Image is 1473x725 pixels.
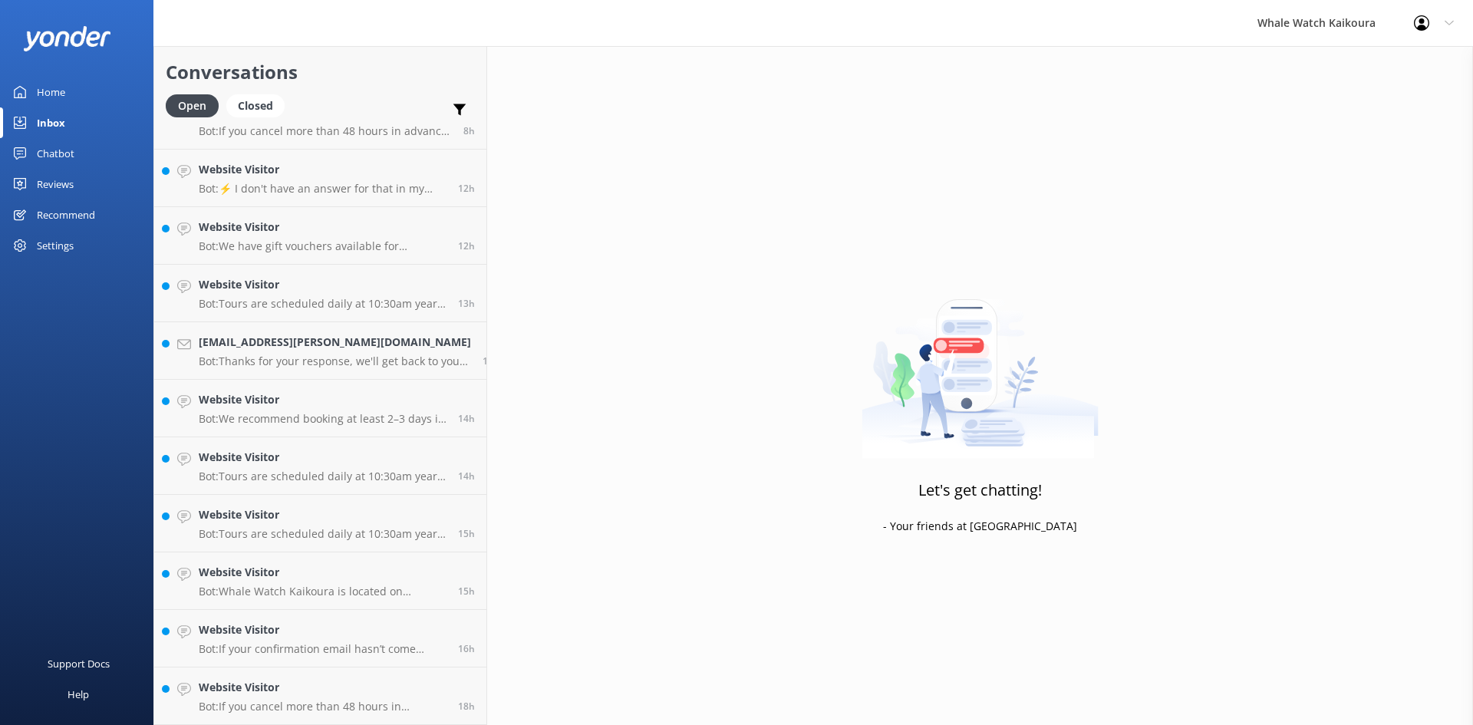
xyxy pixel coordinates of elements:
img: yonder-white-logo.png [23,26,111,51]
h4: Website Visitor [199,276,447,293]
span: Aug 23 2025 07:28pm (UTC +12:00) Pacific/Auckland [458,297,475,310]
h4: Website Visitor [199,391,447,408]
p: Bot: Thanks for your response, we'll get back to you as soon as we can during opening hours. [199,354,471,368]
h4: Website Visitor [199,679,447,696]
span: Aug 23 2025 08:32pm (UTC +12:00) Pacific/Auckland [458,182,475,195]
a: Website VisitorBot:Tours are scheduled daily at 10:30am year-round. As demand grows, extra tours ... [154,495,486,552]
a: Website VisitorBot:We have gift vouchers available for purchase on our website. You can visit [UR... [154,207,486,265]
a: Website VisitorBot:We recommend booking at least 2–3 days in advance to secure your spot, especia... [154,380,486,437]
h4: Website Visitor [199,621,447,638]
h2: Conversations [166,58,475,87]
h4: Website Visitor [199,506,447,523]
a: Website VisitorBot:If your confirmation email hasn’t come through, please contact us at [EMAIL_AD... [154,610,486,667]
p: Bot: Tours are scheduled daily at 10:30am year-round. As demand grows, extra tours may be added a... [199,527,447,541]
span: Aug 23 2025 06:34pm (UTC +12:00) Pacific/Auckland [483,354,499,367]
p: Bot: Tours are scheduled daily at 10:30am year-round. Additional tours may be added at 07:45 and ... [199,470,447,483]
h4: Website Visitor [199,449,447,466]
div: Recommend [37,199,95,230]
p: - Your friends at [GEOGRAPHIC_DATA] [883,518,1077,535]
div: Open [166,94,219,117]
div: Settings [37,230,74,261]
img: artwork of a man stealing a conversation from at giant smartphone [862,267,1099,459]
a: [EMAIL_ADDRESS][PERSON_NAME][DOMAIN_NAME]Bot:Thanks for your response, we'll get back to you as s... [154,322,486,380]
span: Aug 23 2025 06:17pm (UTC +12:00) Pacific/Auckland [458,412,475,425]
div: Home [37,77,65,107]
a: Website VisitorBot:Tours are scheduled daily at 10:30am year-round. Additional tours may be added... [154,437,486,495]
p: Bot: ⚡ I don't have an answer for that in my knowledge base. Please try and rephrase your questio... [199,182,447,196]
p: Bot: If your confirmation email hasn’t come through, please contact us at [EMAIL_ADDRESS][DOMAIN_... [199,642,447,656]
p: Bot: Tours are scheduled daily at 10:30am year-round. As demand grows, extra tours may be added a... [199,297,447,311]
div: Support Docs [48,648,110,679]
a: Website VisitorBot:⚡ I don't have an answer for that in my knowledge base. Please try and rephras... [154,150,486,207]
span: Aug 23 2025 05:32pm (UTC +12:00) Pacific/Auckland [458,527,475,540]
div: Closed [226,94,285,117]
div: Chatbot [37,138,74,169]
h4: [EMAIL_ADDRESS][PERSON_NAME][DOMAIN_NAME] [199,334,471,351]
a: Open [166,97,226,114]
h4: Website Visitor [199,564,447,581]
span: Aug 23 2025 08:26pm (UTC +12:00) Pacific/Auckland [458,239,475,252]
span: Aug 23 2025 06:12pm (UTC +12:00) Pacific/Auckland [458,470,475,483]
a: Closed [226,97,292,114]
div: Reviews [37,169,74,199]
span: Aug 23 2025 04:55pm (UTC +12:00) Pacific/Auckland [458,585,475,598]
a: Website VisitorBot:Tours are scheduled daily at 10:30am year-round. As demand grows, extra tours ... [154,265,486,322]
a: Website VisitorBot:If you cancel more than 48 hours in advance of your tour departure, you get a ... [154,667,486,725]
a: Website VisitorBot:Whale Watch Kaikoura is located on [STREET_ADDRESS]. For directions, you can v... [154,552,486,610]
p: Bot: We recommend booking at least 2–3 days in advance to secure your spot, especially during sum... [199,412,447,426]
span: Aug 23 2025 02:01pm (UTC +12:00) Pacific/Auckland [458,700,475,713]
p: Bot: We have gift vouchers available for purchase on our website. You can visit [URL][DOMAIN_NAME... [199,239,447,253]
h4: Website Visitor [199,219,447,236]
h3: Let's get chatting! [918,478,1042,503]
h4: Website Visitor [199,161,447,178]
p: Bot: Whale Watch Kaikoura is located on [STREET_ADDRESS]. For directions, you can visit [URL][DOM... [199,585,447,598]
span: Aug 24 2025 12:33am (UTC +12:00) Pacific/Auckland [463,124,475,137]
p: Bot: If you cancel more than 48 hours in advance of your tour departure, you get a 100% refund. T... [199,700,447,713]
span: Aug 23 2025 04:29pm (UTC +12:00) Pacific/Auckland [458,642,475,655]
div: Inbox [37,107,65,138]
p: Bot: If you cancel more than 48 hours in advance of your tour departure, you get a 100% refund. T... [199,124,452,138]
div: Help [68,679,89,710]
